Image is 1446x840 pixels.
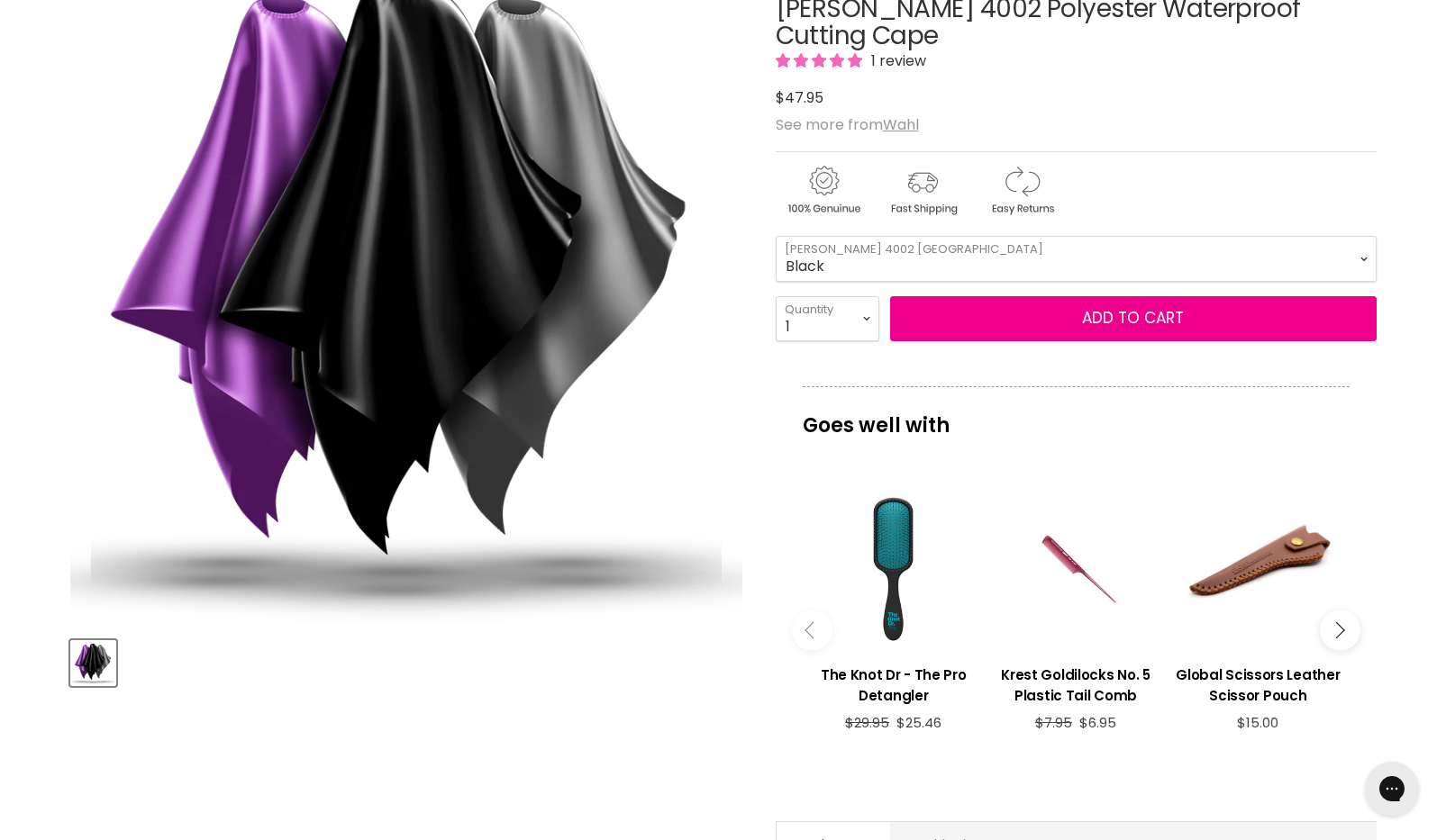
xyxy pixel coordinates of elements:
[994,651,1158,715] a: View product:Krest Goldilocks No. 5 Plastic Tail Comb
[1035,713,1072,732] span: $7.95
[875,163,970,218] img: shipping.gif
[72,642,114,684] img: Wahl 4002 Polyester Waterproof Cutting Cape
[1356,755,1428,822] iframe: Gorgias live chat messenger
[776,163,871,218] img: genuine.gif
[803,386,1350,446] p: Goes well with
[994,664,1158,706] h3: Krest Goldilocks No. 5 Plastic Tail Comb
[896,713,941,732] span: $25.46
[1079,713,1116,732] span: $6.95
[812,664,976,706] h3: The Knot Dr - The Pro Detangler
[866,50,926,71] span: 1 review
[974,163,1069,218] img: returns.gif
[1082,307,1184,329] span: Add to cart
[812,651,976,715] a: View product:The Knot Dr - The Pro Detangler
[1176,651,1340,715] a: View product:Global Scissors Leather Scissor Pouch
[776,87,823,108] span: $47.95
[845,713,889,732] span: $29.95
[68,635,746,686] div: Product thumbnails
[776,50,866,71] span: 5.00 stars
[776,296,879,341] select: Quantity
[70,640,116,686] button: Wahl 4002 Polyester Waterproof Cutting Cape
[776,114,919,135] span: See more from
[1176,664,1340,706] h3: Global Scissors Leather Scissor Pouch
[883,114,919,135] a: Wahl
[890,296,1377,341] button: Add to cart
[1237,713,1278,732] span: $15.00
